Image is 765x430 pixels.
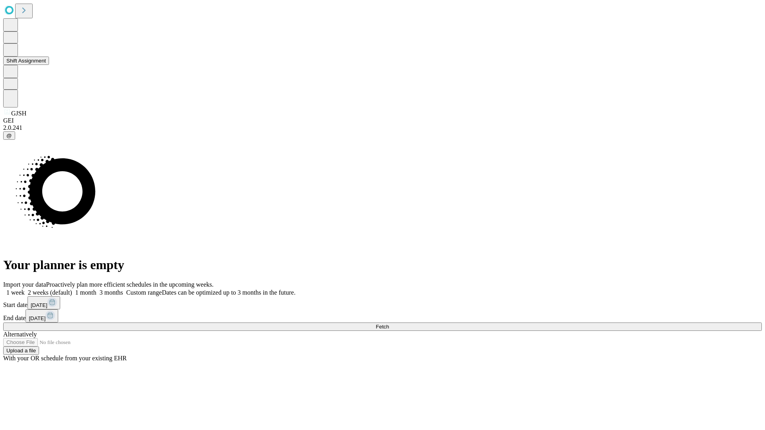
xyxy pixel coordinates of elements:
[6,133,12,139] span: @
[3,346,39,355] button: Upload a file
[3,355,127,362] span: With your OR schedule from your existing EHR
[28,289,72,296] span: 2 weeks (default)
[27,296,60,309] button: [DATE]
[3,117,762,124] div: GEI
[25,309,58,322] button: [DATE]
[11,110,26,117] span: GJSH
[126,289,162,296] span: Custom range
[3,322,762,331] button: Fetch
[3,124,762,131] div: 2.0.241
[100,289,123,296] span: 3 months
[3,131,15,140] button: @
[376,324,389,330] span: Fetch
[3,296,762,309] div: Start date
[3,331,37,338] span: Alternatively
[3,258,762,272] h1: Your planner is empty
[3,281,46,288] span: Import your data
[75,289,96,296] span: 1 month
[162,289,295,296] span: Dates can be optimized up to 3 months in the future.
[3,57,49,65] button: Shift Assignment
[6,289,25,296] span: 1 week
[3,309,762,322] div: End date
[46,281,214,288] span: Proactively plan more efficient schedules in the upcoming weeks.
[31,302,47,308] span: [DATE]
[29,315,45,321] span: [DATE]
